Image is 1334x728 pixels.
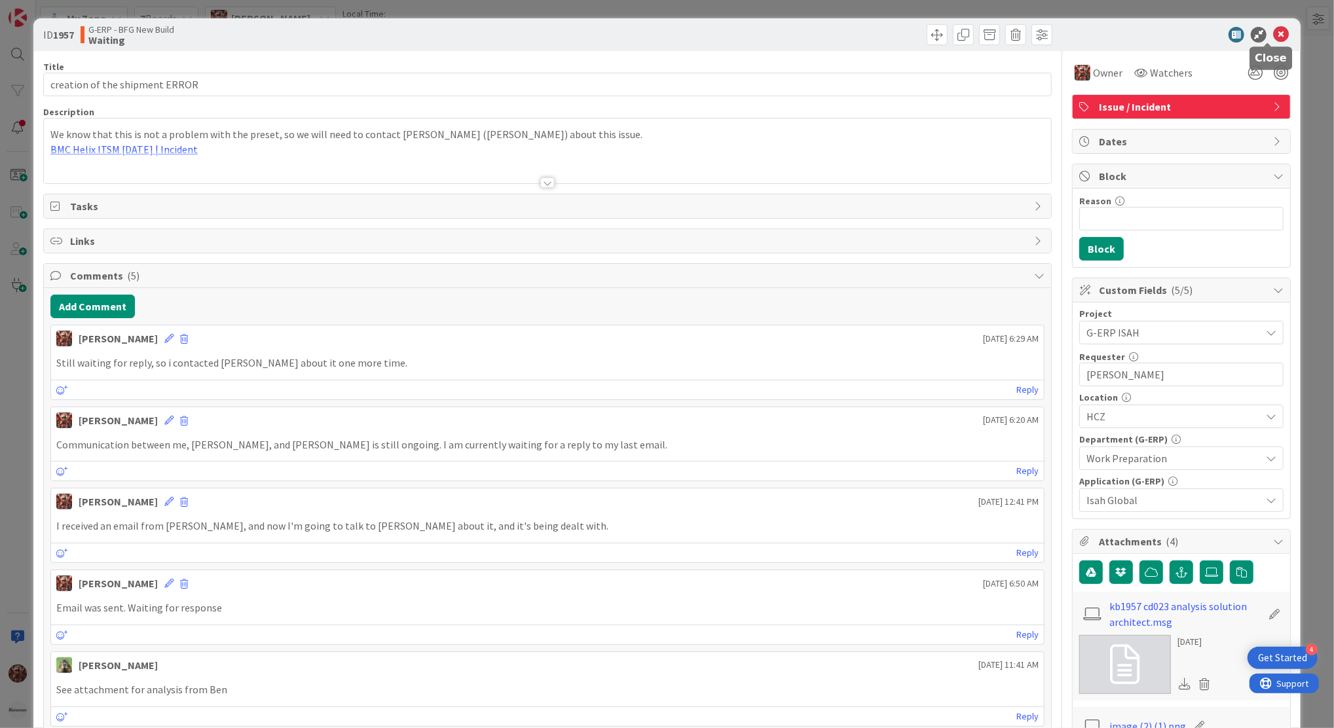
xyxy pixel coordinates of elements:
[70,233,1028,249] span: Links
[56,494,72,509] img: JK
[43,27,74,43] span: ID
[1248,647,1318,669] div: Open Get Started checklist, remaining modules: 4
[1079,195,1111,207] label: Reason
[1306,644,1318,655] div: 4
[127,269,139,282] span: ( 5 )
[50,127,1045,142] p: We know that this is not a problem with the preset, so we will need to contact [PERSON_NAME] ([PE...
[1079,435,1284,444] div: Department (G-ERP)
[88,35,174,45] b: Waiting
[983,332,1039,346] span: [DATE] 6:29 AM
[28,2,60,18] span: Support
[1016,463,1039,479] a: Reply
[1079,309,1284,318] div: Project
[56,437,1039,452] p: Communication between me, [PERSON_NAME], and [PERSON_NAME] is still ongoing. I am currently waiti...
[1099,168,1267,184] span: Block
[1086,323,1254,342] span: G-ERP ISAH
[1258,651,1307,664] div: Get Started
[56,355,1039,371] p: Still waiting for reply, so i contacted [PERSON_NAME] about it one more time.
[79,575,158,591] div: [PERSON_NAME]
[1171,283,1193,297] span: ( 5/5 )
[1109,598,1261,630] a: kb1957 cd023 analysis solution architect.msg
[1255,52,1287,64] h5: Close
[56,575,72,591] img: JK
[53,28,74,41] b: 1957
[79,331,158,346] div: [PERSON_NAME]
[1166,535,1178,548] span: ( 4 )
[79,412,158,428] div: [PERSON_NAME]
[1093,65,1122,81] span: Owner
[1016,545,1039,561] a: Reply
[1079,393,1284,402] div: Location
[70,268,1028,283] span: Comments
[43,73,1052,96] input: type card name here...
[56,600,1039,615] p: Email was sent. Waiting for response
[978,658,1039,672] span: [DATE] 11:41 AM
[70,198,1028,214] span: Tasks
[1016,382,1039,398] a: Reply
[1016,708,1039,725] a: Reply
[1086,409,1261,424] span: HCZ
[1150,65,1193,81] span: Watchers
[1016,627,1039,643] a: Reply
[79,494,158,509] div: [PERSON_NAME]
[1099,534,1267,549] span: Attachments
[56,331,72,346] img: JK
[1079,351,1125,363] label: Requester
[43,106,94,118] span: Description
[1099,99,1267,115] span: Issue / Incident
[1099,134,1267,149] span: Dates
[56,657,72,673] img: TT
[56,682,1039,697] p: See attachment for analysis from Ben
[1075,65,1090,81] img: JK
[1177,676,1192,693] div: Download
[983,577,1039,591] span: [DATE] 6:50 AM
[56,519,1039,534] p: I received an email from [PERSON_NAME], and now I'm going to talk to [PERSON_NAME] about it, and ...
[56,412,72,428] img: JK
[79,657,158,673] div: [PERSON_NAME]
[43,61,64,73] label: Title
[978,495,1039,509] span: [DATE] 12:41 PM
[1086,492,1261,508] span: Isah Global
[50,295,135,318] button: Add Comment
[88,24,174,35] span: G-ERP - BFG New Build
[1079,477,1284,486] div: Application (G-ERP)
[1086,450,1261,466] span: Work Preparation
[50,143,198,156] a: BMC Helix ITSM [DATE] | Incident
[1079,237,1124,261] button: Block
[1099,282,1267,298] span: Custom Fields
[1177,635,1215,649] div: [DATE]
[983,413,1039,427] span: [DATE] 6:20 AM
